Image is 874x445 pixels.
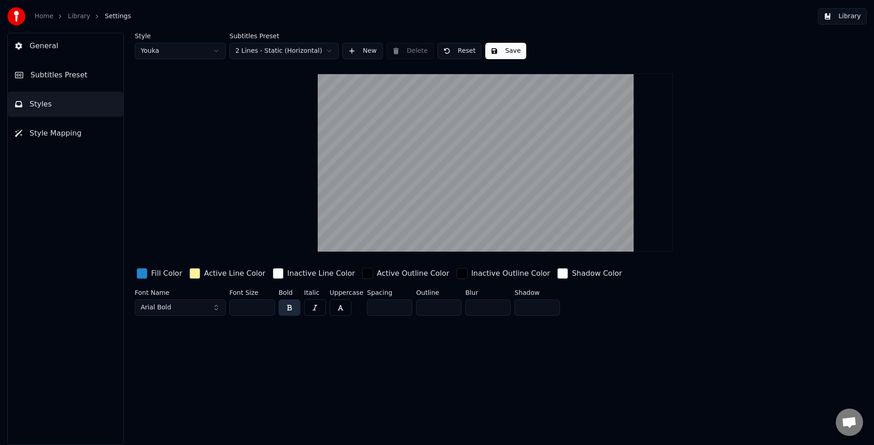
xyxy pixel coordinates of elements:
[465,289,511,296] label: Blur
[514,289,560,296] label: Shadow
[135,266,184,281] button: Fill Color
[229,289,275,296] label: Font Size
[229,33,339,39] label: Subtitles Preset
[271,266,357,281] button: Inactive Line Color
[485,43,526,59] button: Save
[30,70,87,81] span: Subtitles Preset
[135,33,226,39] label: Style
[68,12,90,21] a: Library
[30,40,58,51] span: General
[204,268,265,279] div: Active Line Color
[361,266,451,281] button: Active Outline Color
[836,409,863,436] div: Open chat
[188,266,267,281] button: Active Line Color
[818,8,867,25] button: Library
[279,289,300,296] label: Bold
[437,43,482,59] button: Reset
[471,268,550,279] div: Inactive Outline Color
[8,121,123,146] button: Style Mapping
[8,62,123,88] button: Subtitles Preset
[367,289,412,296] label: Spacing
[330,289,363,296] label: Uppercase
[30,99,52,110] span: Styles
[455,266,552,281] button: Inactive Outline Color
[35,12,53,21] a: Home
[30,128,81,139] span: Style Mapping
[342,43,383,59] button: New
[141,303,171,312] span: Arial Bold
[304,289,326,296] label: Italic
[105,12,131,21] span: Settings
[135,289,226,296] label: Font Name
[35,12,131,21] nav: breadcrumb
[287,268,355,279] div: Inactive Line Color
[555,266,624,281] button: Shadow Color
[572,268,622,279] div: Shadow Color
[377,268,449,279] div: Active Outline Color
[7,7,25,25] img: youka
[8,33,123,59] button: General
[8,91,123,117] button: Styles
[151,268,182,279] div: Fill Color
[416,289,462,296] label: Outline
